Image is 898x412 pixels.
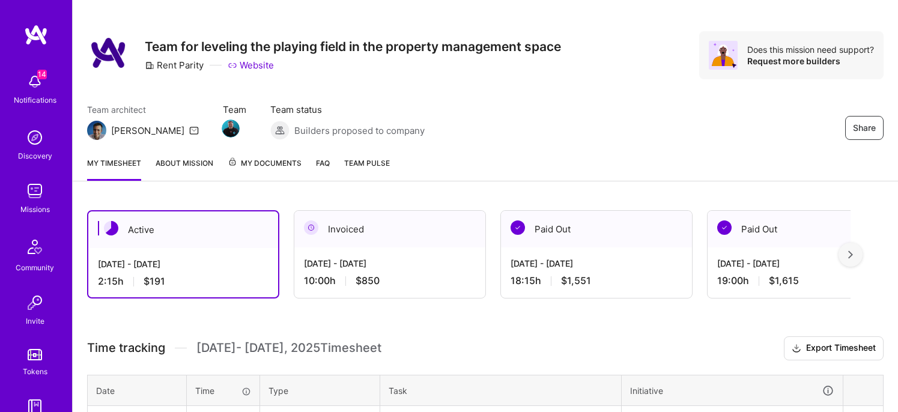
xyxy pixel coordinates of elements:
[111,124,184,137] div: [PERSON_NAME]
[848,250,853,259] img: right
[792,342,801,355] i: icon Download
[156,157,213,181] a: About Mission
[344,157,390,181] a: Team Pulse
[98,275,268,288] div: 2:15 h
[769,274,799,287] span: $1,615
[26,315,44,327] div: Invite
[717,274,889,287] div: 19:00 h
[23,291,47,315] img: Invite
[304,274,476,287] div: 10:00 h
[145,59,204,71] div: Rent Parity
[228,157,302,170] span: My Documents
[344,159,390,168] span: Team Pulse
[20,232,49,261] img: Community
[270,121,290,140] img: Builders proposed to company
[630,384,834,398] div: Initiative
[270,103,425,116] span: Team status
[37,70,47,79] span: 14
[88,211,278,248] div: Active
[196,341,381,356] span: [DATE] - [DATE] , 2025 Timesheet
[24,24,48,46] img: logo
[853,122,876,134] span: Share
[16,261,54,274] div: Community
[316,157,330,181] a: FAQ
[195,384,251,397] div: Time
[28,349,42,360] img: tokens
[87,121,106,140] img: Team Architect
[87,31,130,74] img: Company Logo
[23,365,47,378] div: Tokens
[223,118,238,139] a: Team Member Avatar
[222,120,240,138] img: Team Member Avatar
[87,341,165,356] span: Time tracking
[511,274,682,287] div: 18:15 h
[18,150,52,162] div: Discovery
[87,157,141,181] a: My timesheet
[501,211,692,247] div: Paid Out
[304,220,318,235] img: Invoiced
[98,258,268,270] div: [DATE] - [DATE]
[228,157,302,181] a: My Documents
[845,116,884,140] button: Share
[23,126,47,150] img: discovery
[356,274,380,287] span: $850
[747,44,874,55] div: Does this mission need support?
[223,103,246,116] span: Team
[145,61,154,70] i: icon CompanyGray
[104,221,118,235] img: Active
[784,336,884,360] button: Export Timesheet
[380,375,622,406] th: Task
[561,274,591,287] span: $1,551
[294,124,425,137] span: Builders proposed to company
[747,55,874,67] div: Request more builders
[14,94,56,106] div: Notifications
[304,257,476,270] div: [DATE] - [DATE]
[88,375,187,406] th: Date
[23,70,47,94] img: bell
[20,203,50,216] div: Missions
[87,103,199,116] span: Team architect
[144,275,165,288] span: $191
[260,375,380,406] th: Type
[294,211,485,247] div: Invoiced
[717,220,732,235] img: Paid Out
[717,257,889,270] div: [DATE] - [DATE]
[189,126,199,135] i: icon Mail
[228,59,274,71] a: Website
[511,220,525,235] img: Paid Out
[145,39,561,54] h3: Team for leveling the playing field in the property management space
[511,257,682,270] div: [DATE] - [DATE]
[23,179,47,203] img: teamwork
[709,41,738,70] img: Avatar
